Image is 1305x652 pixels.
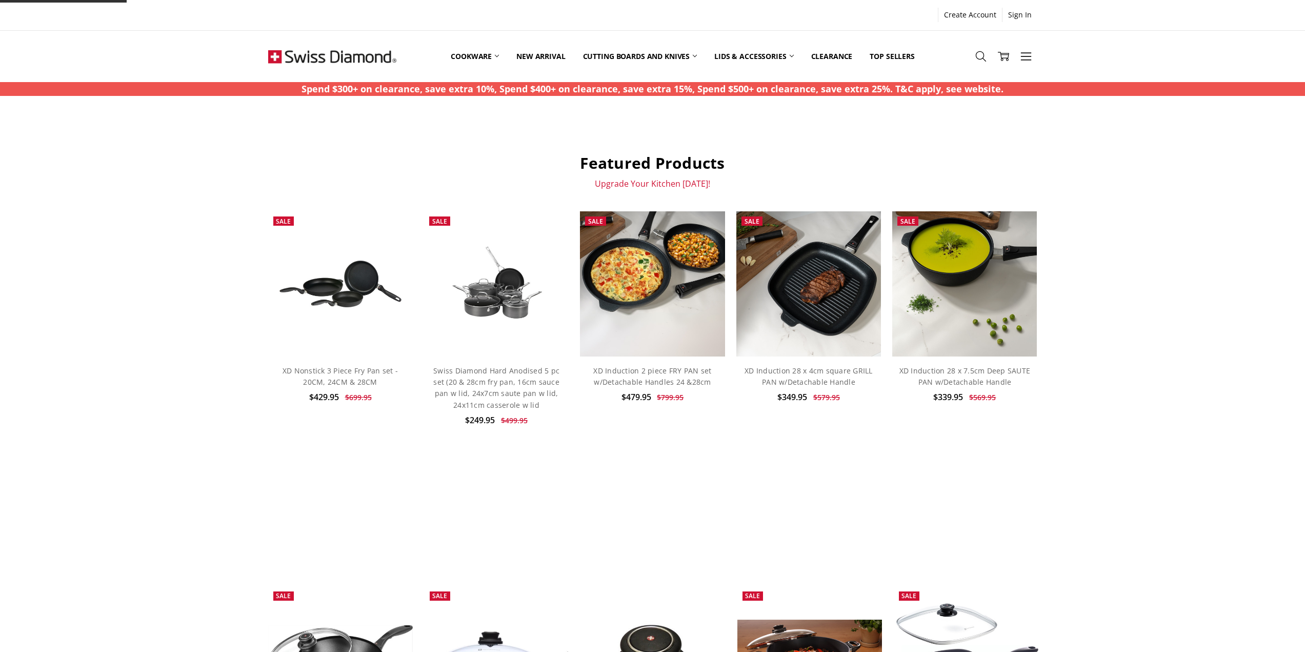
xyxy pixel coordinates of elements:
span: $249.95 [465,414,495,426]
a: Swiss Diamond Hard Anodised 5 pc set (20 & 28cm fry pan, 16cm sauce pan w lid, 24x7cm saute pan w... [433,366,559,410]
span: $499.95 [501,416,528,425]
span: $429.95 [309,391,339,403]
a: XD Induction 28 x 4cm square GRILL PAN w/Detachable Handle [745,366,873,387]
a: Swiss Diamond Hard Anodised 5 pc set (20 & 28cm fry pan, 16cm sauce pan w lid, 24x7cm saute pan w... [424,211,569,356]
span: Sale [276,591,291,600]
span: Sale [901,591,916,600]
a: Top Sellers [861,33,923,79]
p: Upgrade Your Kitchen [DATE]! [268,179,1037,189]
a: Sign In [1002,8,1037,22]
p: Fall In Love With Your Kitchen Again [268,530,1037,540]
a: Cutting boards and knives [574,33,706,79]
img: XD Induction 28 x 7.5cm Deep SAUTE PAN w/Detachable Handle [892,211,1037,356]
h2: BEST SELLERS [268,505,1037,524]
span: Sale [276,217,291,226]
a: XD Nonstick 3 Piece Fry Pan set - 20CM, 24CM & 28CM [268,211,413,356]
span: $349.95 [777,391,807,403]
span: Sale [745,591,760,600]
img: XD Induction 2 piece FRY PAN set w/Detachable Handles 24 &28cm [580,211,725,356]
span: Sale [588,217,603,226]
span: $479.95 [621,391,651,403]
span: $699.95 [345,392,372,402]
span: $339.95 [933,391,963,403]
a: Lids & Accessories [706,33,802,79]
span: Sale [432,217,447,226]
a: Cookware [442,33,508,79]
img: XD Nonstick 3 Piece Fry Pan set - 20CM, 24CM & 28CM [268,248,413,320]
a: Create Account [938,8,1002,22]
img: Free Shipping On Every Order [268,31,396,82]
span: $579.95 [813,392,840,402]
h2: Featured Products [268,153,1037,173]
span: $569.95 [969,392,996,402]
span: Sale [900,217,915,226]
a: XD Induction 28 x 7.5cm Deep SAUTE PAN w/Detachable Handle [899,366,1031,387]
span: Sale [432,591,447,600]
a: XD Induction 2 piece FRY PAN set w/Detachable Handles 24 &28cm [593,366,711,387]
span: $799.95 [657,392,684,402]
img: Swiss Diamond Hard Anodised 5 pc set (20 & 28cm fry pan, 16cm sauce pan w lid, 24x7cm saute pan w... [424,235,569,332]
p: Spend $300+ on clearance, save extra 10%, Spend $400+ on clearance, save extra 15%, Spend $500+ o... [302,82,1003,96]
a: XD Nonstick 3 Piece Fry Pan set - 20CM, 24CM & 28CM [283,366,398,387]
span: Sale [745,217,759,226]
a: Clearance [802,33,861,79]
img: XD Induction 28 x 4cm square GRILL PAN w/Detachable Handle [736,211,881,356]
a: New arrival [508,33,574,79]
